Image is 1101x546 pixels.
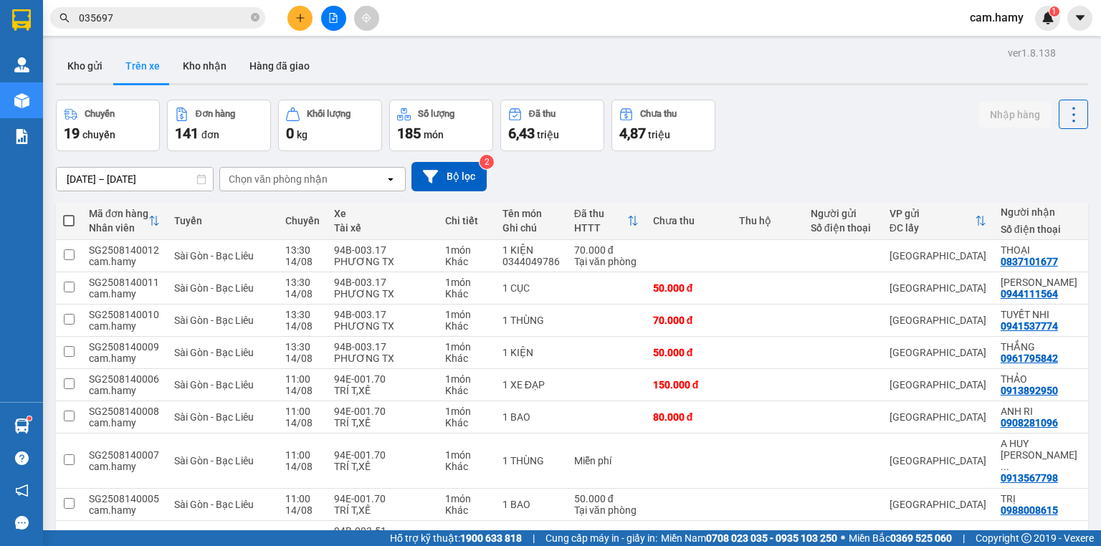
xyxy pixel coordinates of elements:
[89,417,160,428] div: cam.hamy
[502,244,560,267] div: 1 KIỆN 0344049786
[411,162,487,191] button: Bộ lọc
[89,493,160,504] div: SG2508140005
[285,341,320,353] div: 13:30
[445,406,488,417] div: 1 món
[1001,309,1077,320] div: TUYẾT NHI
[1001,320,1058,332] div: 0941537774
[1021,533,1031,543] span: copyright
[882,202,993,240] th: Toggle SortBy
[89,244,160,256] div: SG2508140012
[15,484,29,497] span: notification
[500,100,604,151] button: Đã thu6,43 triệu
[328,13,338,23] span: file-add
[334,504,431,516] div: TRÍ T,XẾ
[1074,11,1087,24] span: caret-down
[285,406,320,417] div: 11:00
[285,277,320,288] div: 13:30
[1001,373,1077,385] div: THẢO
[285,288,320,300] div: 14/08
[849,530,952,546] span: Miền Bắc
[307,109,351,119] div: Khối lượng
[334,353,431,364] div: PHƯƠNG TX
[1049,6,1059,16] sup: 1
[285,256,320,267] div: 14/08
[653,347,725,358] div: 50.000 đ
[56,100,160,151] button: Chuyến19chuyến
[1001,353,1058,364] div: 0961795842
[502,315,560,326] div: 1 THÙNG
[445,353,488,364] div: Khác
[334,341,431,353] div: 94B-003.17
[445,320,488,332] div: Khác
[445,309,488,320] div: 1 món
[890,282,986,294] div: [GEOGRAPHIC_DATA]
[890,250,986,262] div: [GEOGRAPHIC_DATA]
[82,52,94,64] span: phone
[82,129,115,140] span: chuyến
[334,373,431,385] div: 94E-001.70
[1001,224,1077,235] div: Số điện thoại
[958,9,1035,27] span: cam.hamy
[890,315,986,326] div: [GEOGRAPHIC_DATA]
[27,416,32,421] sup: 1
[445,288,488,300] div: Khác
[285,461,320,472] div: 14/08
[502,282,560,294] div: 1 CỤC
[334,244,431,256] div: 94B-003.17
[334,493,431,504] div: 94E-001.70
[445,215,488,226] div: Chi tiết
[285,373,320,385] div: 11:00
[445,341,488,353] div: 1 món
[89,208,148,219] div: Mã đơn hàng
[297,129,308,140] span: kg
[89,222,148,234] div: Nhân viên
[841,535,845,541] span: ⚪️
[285,385,320,396] div: 14/08
[385,173,396,185] svg: open
[890,208,975,219] div: VP gửi
[1001,493,1077,504] div: TRỊ
[354,6,379,31] button: aim
[171,49,238,83] button: Kho nhận
[390,530,522,546] span: Hỗ trợ kỹ thuật:
[397,125,421,142] span: 185
[285,320,320,332] div: 14/08
[334,417,431,428] div: TRÍ T,XẾ
[1042,11,1054,24] img: icon-new-feature
[285,215,320,226] div: Chuyến
[334,320,431,332] div: PHƯƠNG TX
[174,250,254,262] span: Sài Gòn - Bạc Liêu
[285,449,320,461] div: 11:00
[1001,461,1009,472] span: ...
[89,341,160,353] div: SG2508140009
[89,320,160,332] div: cam.hamy
[285,493,320,504] div: 11:00
[174,499,254,510] span: Sài Gòn - Bạc Liêu
[89,256,160,267] div: cam.hamy
[174,379,254,391] span: Sài Gòn - Bạc Liêu
[287,6,313,31] button: plus
[174,282,254,294] span: Sài Gòn - Bạc Liêu
[574,222,627,234] div: HTTT
[89,309,160,320] div: SG2508140010
[334,406,431,417] div: 94E-001.70
[15,516,29,530] span: message
[890,347,986,358] div: [GEOGRAPHIC_DATA]
[82,34,94,46] span: environment
[502,222,560,234] div: Ghi chú
[1001,438,1077,472] div: A HUY CÔNG AN
[1001,341,1077,353] div: THẮNG
[445,504,488,516] div: Khác
[251,11,259,25] span: close-circle
[82,9,191,27] b: Nhà Xe Hà My
[285,244,320,256] div: 13:30
[334,385,431,396] div: TRÍ T,XẾ
[502,499,560,510] div: 1 BAO
[574,244,639,256] div: 70.000 đ
[174,347,254,358] span: Sài Gòn - Bạc Liêu
[89,277,160,288] div: SG2508140011
[361,13,371,23] span: aim
[445,493,488,504] div: 1 món
[334,277,431,288] div: 94B-003.17
[196,109,235,119] div: Đơn hàng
